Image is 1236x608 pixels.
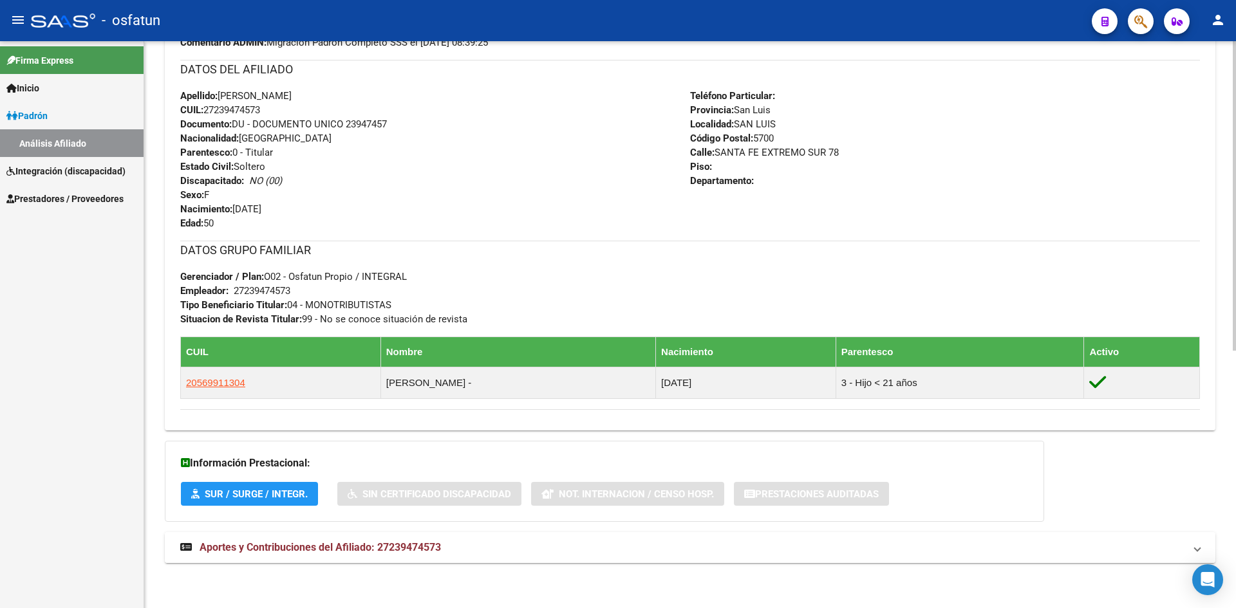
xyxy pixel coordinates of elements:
strong: Documento: [180,118,232,130]
span: [DATE] [180,203,261,215]
th: CUIL [181,336,381,367]
mat-icon: menu [10,12,26,28]
span: Migración Padrón Completo SSS el [DATE] 08:39:25 [180,35,488,50]
span: Prestaciones Auditadas [755,488,879,500]
div: Open Intercom Messenger [1192,564,1223,595]
span: SAN LUIS [690,118,776,130]
span: 50 [180,217,214,229]
button: Not. Internacion / Censo Hosp. [531,482,724,506]
span: 99 - No se conoce situación de revista [180,313,467,325]
span: Prestadores / Proveedores [6,192,124,206]
span: [PERSON_NAME] [180,90,292,102]
mat-icon: person [1210,12,1226,28]
span: 0 - Titular [180,147,273,158]
td: 3 - Hijo < 21 años [836,367,1084,398]
span: SUR / SURGE / INTEGR. [205,488,308,500]
span: F [180,189,209,201]
strong: Apellido: [180,90,218,102]
strong: Teléfono Particular: [690,90,775,102]
span: 04 - MONOTRIBUTISTAS [180,299,391,311]
span: [GEOGRAPHIC_DATA] [180,133,332,144]
h3: DATOS DEL AFILIADO [180,60,1200,78]
span: 27239474573 [180,104,260,116]
strong: Calle: [690,147,715,158]
strong: Departamento: [690,175,754,187]
td: [PERSON_NAME] - [380,367,655,398]
span: - osfatun [102,6,160,35]
strong: Comentario ADMIN: [180,37,267,48]
th: Activo [1084,336,1200,367]
h3: Información Prestacional: [181,454,1028,472]
span: Integración (discapacidad) [6,164,126,178]
span: SANTA FE EXTREMO SUR 78 [690,147,839,158]
strong: Localidad: [690,118,734,130]
span: Aportes y Contribuciones del Afiliado: 27239474573 [200,541,441,553]
button: SUR / SURGE / INTEGR. [181,482,318,506]
strong: Gerenciador / Plan: [180,271,264,282]
th: Nacimiento [656,336,836,367]
span: Firma Express [6,53,73,68]
span: Sin Certificado Discapacidad [362,488,511,500]
strong: Situacion de Revista Titular: [180,313,302,325]
span: 5700 [690,133,774,144]
span: 20569911304 [186,377,245,388]
span: Not. Internacion / Censo Hosp. [559,488,714,500]
strong: Tipo Beneficiario Titular: [180,299,287,311]
span: Padrón [6,109,48,123]
th: Parentesco [836,336,1084,367]
i: NO (00) [249,175,282,187]
strong: Edad: [180,217,203,229]
span: Inicio [6,81,39,95]
div: 27239474573 [234,284,290,298]
strong: Parentesco: [180,147,232,158]
strong: Sexo: [180,189,204,201]
th: Nombre [380,336,655,367]
td: [DATE] [656,367,836,398]
strong: Piso: [690,161,712,172]
span: Soltero [180,161,265,172]
strong: Nacimiento: [180,203,232,215]
button: Sin Certificado Discapacidad [337,482,521,506]
strong: CUIL: [180,104,203,116]
button: Prestaciones Auditadas [734,482,889,506]
strong: Nacionalidad: [180,133,239,144]
strong: Código Postal: [690,133,753,144]
h3: DATOS GRUPO FAMILIAR [180,241,1200,259]
span: DU - DOCUMENTO UNICO 23947457 [180,118,387,130]
strong: Discapacitado: [180,175,244,187]
strong: Empleador: [180,285,229,297]
span: O02 - Osfatun Propio / INTEGRAL [180,271,407,282]
strong: Estado Civil: [180,161,234,172]
mat-expansion-panel-header: Aportes y Contribuciones del Afiliado: 27239474573 [165,532,1215,563]
strong: Provincia: [690,104,734,116]
span: San Luis [690,104,771,116]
